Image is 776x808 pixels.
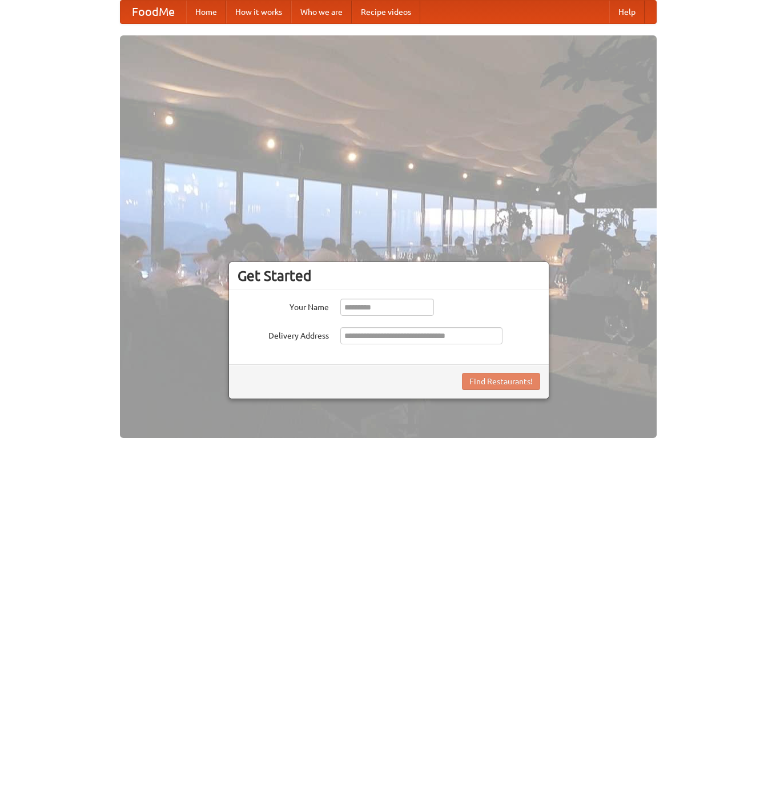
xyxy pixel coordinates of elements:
[291,1,352,23] a: Who we are
[609,1,645,23] a: Help
[226,1,291,23] a: How it works
[238,299,329,313] label: Your Name
[238,267,540,284] h3: Get Started
[462,373,540,390] button: Find Restaurants!
[238,327,329,341] label: Delivery Address
[186,1,226,23] a: Home
[352,1,420,23] a: Recipe videos
[120,1,186,23] a: FoodMe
